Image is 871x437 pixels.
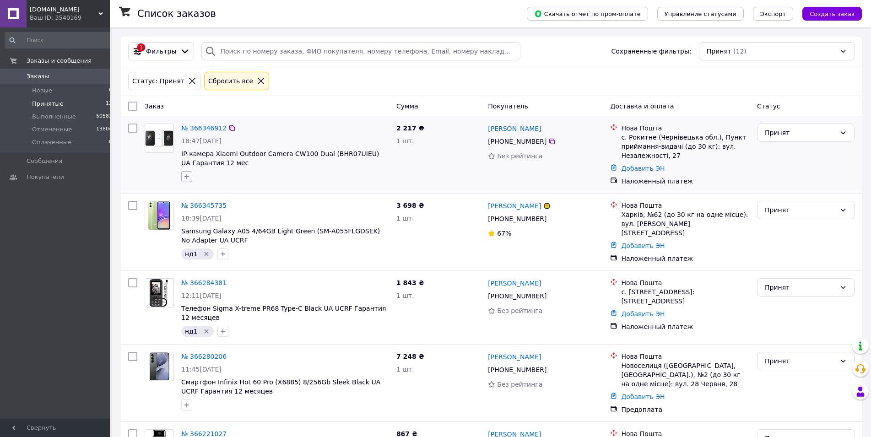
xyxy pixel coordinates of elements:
[665,11,736,17] span: Управление статусами
[486,135,548,148] div: [PHONE_NUMBER]
[621,310,665,318] a: Добавить ЭН
[137,8,216,19] h1: Список заказов
[611,47,691,56] span: Сохраненные фильтры:
[201,42,520,60] input: Поиск по номеру заказа, ФИО покупателя, номеру телефона, Email, номеру накладной
[32,100,64,108] span: Принятые
[27,157,62,165] span: Сообщения
[621,133,750,160] div: с. Рокитне (Чернівецька обл.), Пункт приймання-видачі (до 30 кг): вул. Незалежності, 27
[32,113,76,121] span: Выполненные
[497,152,542,160] span: Без рейтинга
[621,177,750,186] div: Наложенный платеж
[621,210,750,237] div: Харків, №62 (до 30 кг на одне місце): вул. [PERSON_NAME][STREET_ADDRESS]
[109,138,112,146] span: 0
[146,47,176,56] span: Фильтры
[32,86,52,95] span: Новые
[30,14,110,22] div: Ваш ID: 3540169
[488,124,541,133] a: [PERSON_NAME]
[488,279,541,288] a: [PERSON_NAME]
[27,57,92,65] span: Заказы и сообщения
[621,361,750,388] div: Новоселиця ([GEOGRAPHIC_DATA], [GEOGRAPHIC_DATA].), №2 (до 30 кг на одне місце): вул. 28 Червня, 28
[760,11,786,17] span: Экспорт
[181,279,227,286] a: № 366284381
[621,322,750,331] div: Наложенный платеж
[96,125,112,134] span: 13804
[396,215,414,222] span: 1 шт.
[145,278,174,308] a: Фото товару
[621,254,750,263] div: Наложенный платеж
[396,137,414,145] span: 1 шт.
[203,250,210,258] svg: Удалить метку
[396,103,418,110] span: Сумма
[185,250,198,258] span: нд1
[145,352,174,381] a: Фото товару
[145,124,174,153] a: Фото товару
[486,290,548,302] div: [PHONE_NUMBER]
[396,366,414,373] span: 1 шт.
[106,100,112,108] span: 12
[32,138,71,146] span: Оплаченные
[396,124,424,132] span: 2 217 ₴
[621,242,665,249] a: Добавить ЭН
[488,201,541,210] a: [PERSON_NAME]
[30,5,98,14] span: 1UA.IN
[610,103,674,110] span: Доставка и оплата
[657,7,744,21] button: Управление статусами
[149,279,169,307] img: Фото товару
[145,103,164,110] span: Заказ
[181,150,379,167] a: IP-камера Xiaomi Outdoor Camera CW100 Dual (BHR07UIEU) UA Гарантия 12 мес
[206,76,255,86] div: Сбросить все
[181,353,227,360] a: № 366280206
[5,32,113,49] input: Поиск
[753,7,793,21] button: Экспорт
[486,363,548,376] div: [PHONE_NUMBER]
[396,353,424,360] span: 7 248 ₴
[802,7,862,21] button: Создать заказ
[497,230,511,237] span: 67%
[621,201,750,210] div: Нова Пошта
[181,378,380,395] a: Смартфон Infinix Hot 60 Pro (X6885) 8/256Gb Sleek Black UA UCRF Гарантия 12 месяцев
[621,393,665,400] a: Добавить ЭН
[181,305,386,321] a: Телефон Sigma X-treme PR68 Type-C Black UA UCRF Гарантия 12 месяцев
[765,128,836,138] div: Принят
[765,356,836,366] div: Принят
[145,201,174,230] a: Фото товару
[733,48,747,55] span: (12)
[534,10,641,18] span: Скачать отчет по пром-оплате
[130,76,186,86] div: Статус: Принят
[488,352,541,361] a: [PERSON_NAME]
[810,11,855,17] span: Создать заказ
[486,212,548,225] div: [PHONE_NUMBER]
[185,328,198,335] span: нд1
[181,227,380,244] a: Samsung Galaxy A05 4/64GB Light Green (SM-A055FLGDSEK) No Adapter UA UCRF
[96,113,112,121] span: 50583
[621,287,750,306] div: с. [STREET_ADDRESS]: [STREET_ADDRESS]
[396,279,424,286] span: 1 843 ₴
[793,10,862,17] a: Создать заказ
[32,125,72,134] span: Отмененные
[181,292,222,299] span: 12:11[DATE]
[148,201,171,230] img: Фото товару
[181,202,227,209] a: № 366345735
[527,7,648,21] button: Скачать отчет по пром-оплате
[396,202,424,209] span: 3 698 ₴
[621,165,665,172] a: Добавить ЭН
[27,72,49,81] span: Заказы
[396,292,414,299] span: 1 шт.
[497,381,542,388] span: Без рейтинга
[109,86,112,95] span: 0
[145,129,173,148] img: Фото товару
[765,282,836,292] div: Принят
[488,103,528,110] span: Покупатель
[621,278,750,287] div: Нова Пошта
[181,137,222,145] span: 18:47[DATE]
[497,307,542,314] span: Без рейтинга
[765,205,836,215] div: Принят
[149,352,169,381] img: Фото товару
[757,103,780,110] span: Статус
[621,124,750,133] div: Нова Пошта
[181,215,222,222] span: 18:39[DATE]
